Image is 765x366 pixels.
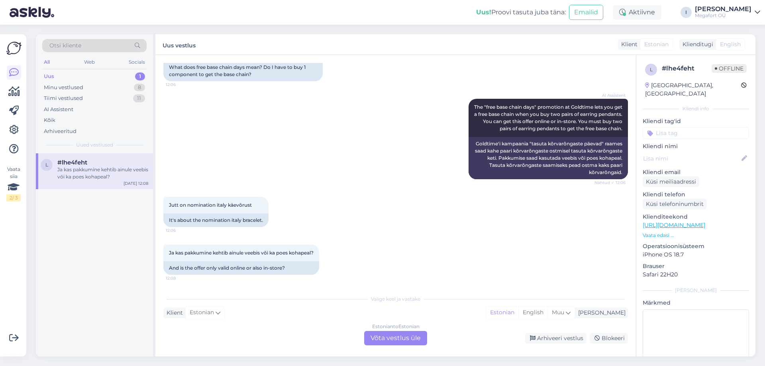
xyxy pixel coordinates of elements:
[681,7,692,18] div: I
[163,309,183,317] div: Klient
[163,261,319,275] div: And is the offer only valid online or also in-store?
[645,81,741,98] div: [GEOGRAPHIC_DATA], [GEOGRAPHIC_DATA]
[474,104,624,131] span: The "free base chain days" promotion at Goldtime lets you get a free base chain when you buy two ...
[372,323,420,330] div: Estonian to Estonian
[695,6,751,12] div: [PERSON_NAME]
[695,6,760,19] a: [PERSON_NAME]Megafort OÜ
[476,8,566,17] div: Proovi tasuta juba täna:
[190,308,214,317] span: Estonian
[166,227,196,233] span: 12:06
[44,72,54,80] div: Uus
[613,5,661,20] div: Aktiivne
[643,117,749,125] p: Kliendi tag'id
[166,82,196,88] span: 12:06
[57,166,148,180] div: Ja kas pakkumine kehtib ainule veebis või ka poes kohapeal?
[6,194,21,202] div: 2 / 3
[662,64,712,73] div: # lhe4feht
[44,84,83,92] div: Minu vestlused
[643,190,749,199] p: Kliendi telefon
[42,57,51,67] div: All
[643,262,749,270] p: Brauser
[469,137,628,179] div: Goldtime'i kampaania "tasuta kõrvarõngaste päevad" raames saad kahe paari kõrvarõngaste ostmisel ...
[643,221,705,229] a: [URL][DOMAIN_NAME]
[643,270,749,279] p: Safari 22H20
[720,40,741,49] span: English
[590,333,628,344] div: Blokeeri
[679,40,713,49] div: Klienditugi
[44,116,55,124] div: Kõik
[712,64,747,73] span: Offline
[44,127,76,135] div: Arhiveeritud
[134,84,145,92] div: 8
[643,142,749,151] p: Kliendi nimi
[594,180,626,186] span: Nähtud ✓ 12:06
[169,202,252,208] span: Jutt on nomination italy käevõrust
[44,106,73,114] div: AI Assistent
[644,40,669,49] span: Estonian
[163,39,196,50] label: Uus vestlus
[364,331,427,345] div: Võta vestlus üle
[124,180,148,186] div: [DATE] 12:08
[6,166,21,202] div: Vaata siia
[643,242,749,251] p: Operatsioonisüsteem
[57,159,87,166] span: #lhe4feht
[476,8,491,16] b: Uus!
[552,309,564,316] span: Muu
[163,213,269,227] div: It's about the nomination italy bracelet.
[49,41,81,50] span: Otsi kliente
[643,199,707,209] div: Küsi telefoninumbrit
[643,176,699,187] div: Küsi meiliaadressi
[643,232,749,239] p: Vaata edasi ...
[575,309,626,317] div: [PERSON_NAME]
[82,57,96,67] div: Web
[163,61,323,81] div: What does free base chain days mean? Do I have to buy 1 component to get the base chain?
[643,251,749,259] p: iPhone OS 18.7
[643,299,749,307] p: Märkmed
[6,41,22,56] img: Askly Logo
[569,5,603,20] button: Emailid
[163,296,628,303] div: Valige keel ja vastake
[643,127,749,139] input: Lisa tag
[169,250,314,256] span: Ja kas pakkumine kehtib ainule veebis või ka poes kohapeal?
[135,72,145,80] div: 1
[525,333,586,344] div: Arhiveeri vestlus
[643,105,749,112] div: Kliendi info
[44,94,83,102] div: Tiimi vestlused
[643,154,740,163] input: Lisa nimi
[518,307,547,319] div: English
[618,40,637,49] div: Klient
[127,57,147,67] div: Socials
[45,162,48,168] span: l
[76,141,113,149] span: Uued vestlused
[695,12,751,19] div: Megafort OÜ
[650,67,653,72] span: l
[643,287,749,294] div: [PERSON_NAME]
[596,92,626,98] span: AI Assistent
[643,168,749,176] p: Kliendi email
[486,307,518,319] div: Estonian
[166,275,196,281] span: 12:08
[643,213,749,221] p: Klienditeekond
[133,94,145,102] div: 11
